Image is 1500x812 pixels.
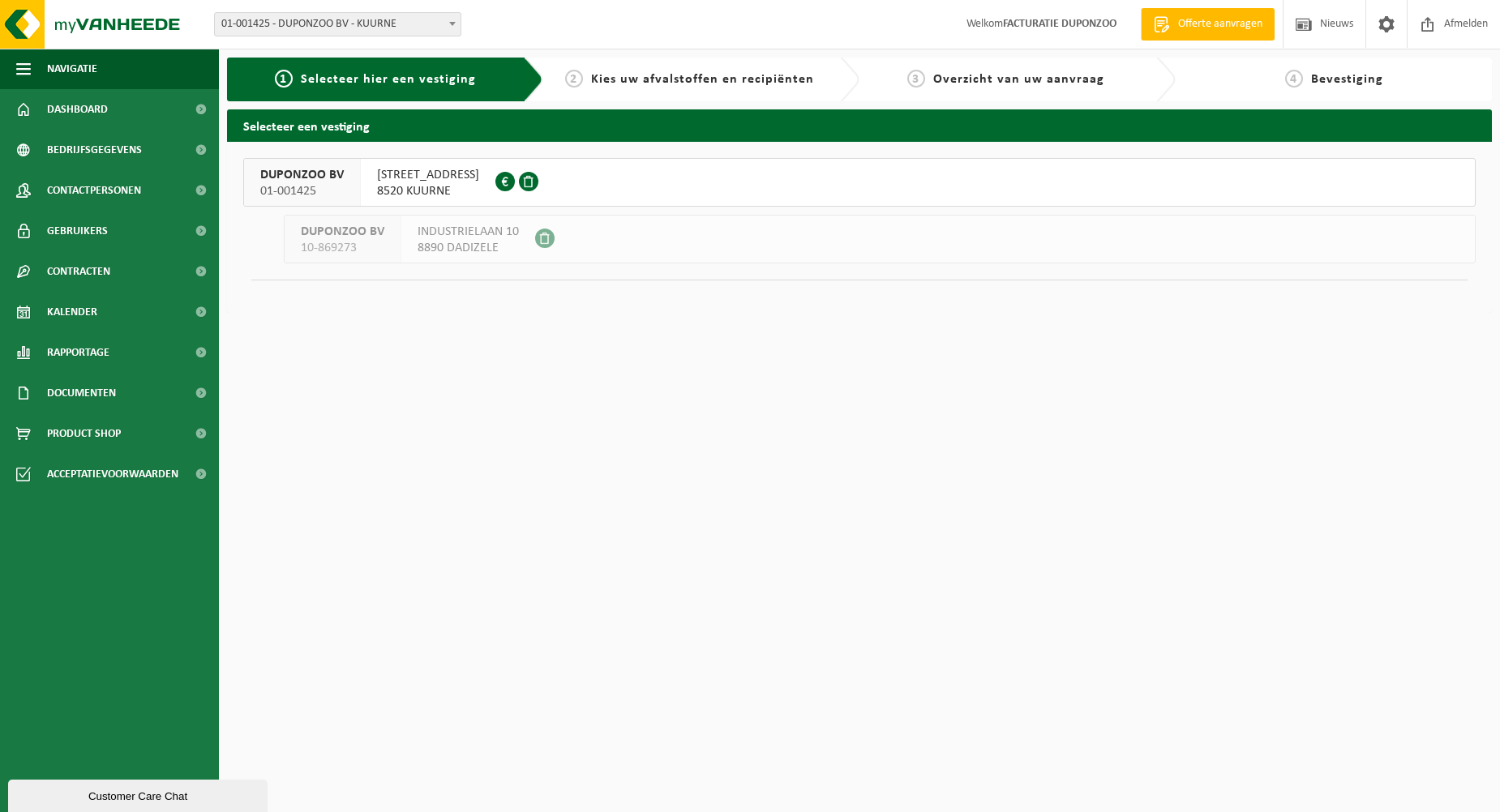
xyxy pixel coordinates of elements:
[8,776,271,812] iframe: chat widget
[301,240,384,256] span: 10-869273
[47,292,97,332] span: Kalender
[1311,73,1383,86] span: Bevestiging
[301,73,476,86] span: Selecteer hier een vestiging
[47,332,109,373] span: Rapportage
[933,73,1104,86] span: Overzicht van uw aanvraag
[1285,70,1303,88] span: 4
[47,211,108,251] span: Gebruikers
[907,70,925,88] span: 3
[1174,16,1266,32] span: Offerte aanvragen
[260,167,344,183] span: DUPONZOO BV
[1141,8,1275,41] a: Offerte aanvragen
[1003,18,1116,30] strong: FACTURATIE DUPONZOO
[591,73,814,86] span: Kies uw afvalstoffen en recipiënten
[47,413,121,454] span: Product Shop
[565,70,583,88] span: 2
[47,251,110,292] span: Contracten
[260,183,344,199] span: 01-001425
[377,183,479,199] span: 8520 KUURNE
[47,89,108,130] span: Dashboard
[47,49,97,89] span: Navigatie
[275,70,293,88] span: 1
[243,158,1476,207] button: DUPONZOO BV 01-001425 [STREET_ADDRESS]8520 KUURNE
[301,224,384,240] span: DUPONZOO BV
[418,224,519,240] span: INDUSTRIELAAN 10
[214,12,461,36] span: 01-001425 - DUPONZOO BV - KUURNE
[47,170,141,211] span: Contactpersonen
[227,109,1492,141] h2: Selecteer een vestiging
[47,130,142,170] span: Bedrijfsgegevens
[47,373,116,413] span: Documenten
[47,454,178,494] span: Acceptatievoorwaarden
[215,13,461,36] span: 01-001425 - DUPONZOO BV - KUURNE
[418,240,519,256] span: 8890 DADIZELE
[377,167,479,183] span: [STREET_ADDRESS]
